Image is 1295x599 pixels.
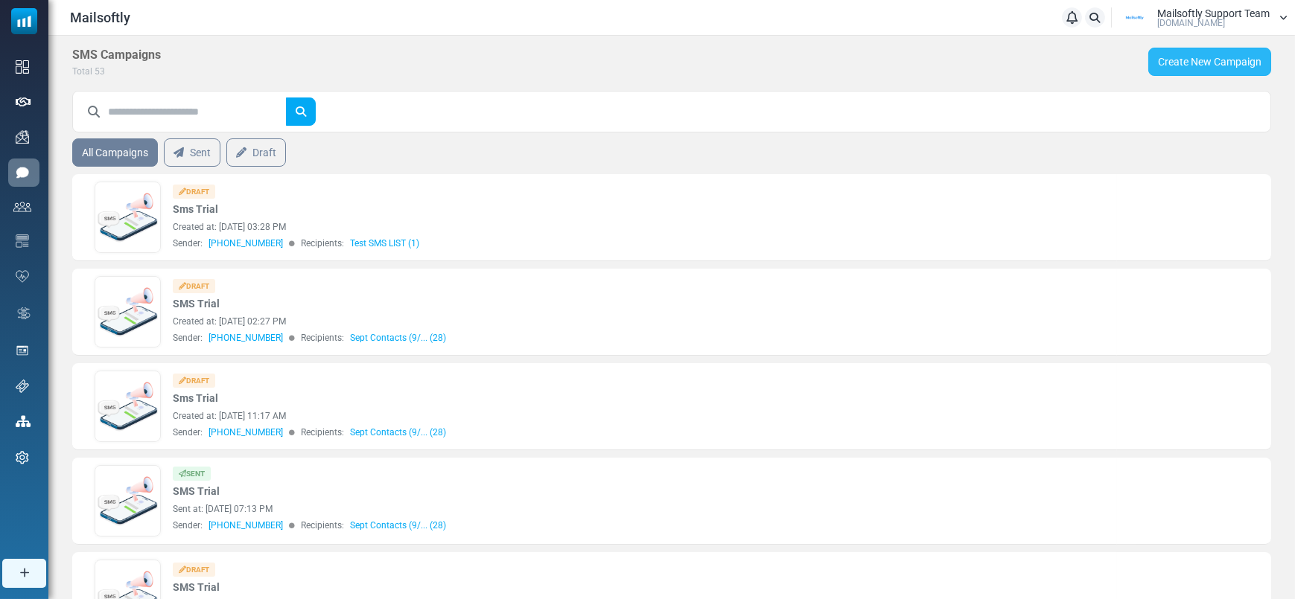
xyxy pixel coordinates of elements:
[173,315,1110,328] div: Created at: [DATE] 02:27 PM
[16,270,29,282] img: domain-health-icon.svg
[1116,7,1288,29] a: User Logo Mailsoftly Support Team [DOMAIN_NAME]
[173,279,215,293] div: Draft
[209,519,283,532] span: [PHONE_NUMBER]
[95,473,160,529] img: sms-icon-messages.png
[173,202,218,217] a: Sms Trial
[72,138,158,167] a: All Campaigns
[11,8,37,34] img: mailsoftly_icon_blue_white.svg
[16,60,29,74] img: dashboard-icon.svg
[95,284,160,340] img: sms-icon-messages.png
[173,580,220,595] a: SMS Trial
[164,138,220,167] a: Sent
[1148,48,1271,76] a: Create New Campaign
[173,467,211,481] div: Sent
[16,451,29,464] img: settings-icon.svg
[350,237,419,250] a: Test SMS LIST (1)
[95,66,105,77] span: 53
[226,138,286,167] a: Draft
[173,484,220,499] a: SMS Trial
[95,379,160,435] img: sms-icon-messages.png
[13,202,31,212] img: contacts-icon.svg
[173,331,1110,345] div: Sender: Recipients:
[95,190,160,246] img: sms-icon-messages.png
[173,220,1110,234] div: Created at: [DATE] 03:28 PM
[173,519,1110,532] div: Sender: Recipients:
[16,344,29,357] img: landing_pages.svg
[173,237,1110,250] div: Sender: Recipients:
[173,296,220,312] a: SMS Trial
[1157,8,1270,19] span: Mailsoftly Support Team
[209,237,283,250] span: [PHONE_NUMBER]
[16,234,29,248] img: email-templates-icon.svg
[16,379,29,393] img: support-icon.svg
[173,391,218,406] a: Sms Trial
[350,331,446,345] a: Sept Contacts (9/... (28)
[1116,7,1154,29] img: User Logo
[173,563,215,577] div: Draft
[16,130,29,144] img: campaigns-icon.png
[1157,19,1225,28] span: [DOMAIN_NAME]
[350,519,446,532] a: Sept Contacts (9/... (28)
[16,166,29,179] img: sms-icon-active.png
[209,331,283,345] span: [PHONE_NUMBER]
[16,305,32,322] img: workflow.svg
[173,185,215,199] div: Draft
[350,426,446,439] a: Sept Contacts (9/... (28)
[72,66,92,77] span: Total
[173,374,215,388] div: Draft
[173,502,1110,516] div: Sent at: [DATE] 07:13 PM
[209,426,283,439] span: [PHONE_NUMBER]
[72,48,161,62] h5: SMS Campaigns
[173,409,1110,423] div: Created at: [DATE] 11:17 AM
[173,426,1110,439] div: Sender: Recipients:
[70,7,130,28] span: Mailsoftly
